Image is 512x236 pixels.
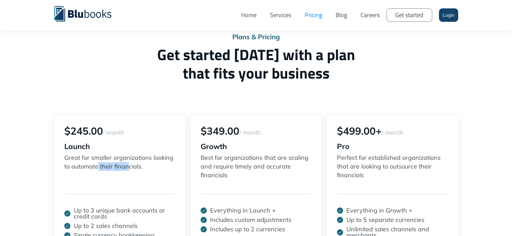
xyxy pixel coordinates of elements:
[439,8,458,22] a: Login
[386,8,432,22] a: Get started
[337,126,448,136] div: $499.00+
[210,207,276,214] p: Everything in Launch +
[239,129,261,136] span: / month
[210,217,292,223] p: Includes custom adjustments
[382,129,403,136] span: / month
[103,129,125,136] span: / month
[346,207,412,214] p: Everything in Growth +
[54,64,458,82] span: that fits your business
[210,226,285,232] p: Includes up to 2 currencies
[64,153,175,180] p: Great for smaller organizations looking to automate their financials.
[346,217,424,223] p: Up to 5 separate currencies
[64,143,175,150] div: Launch
[337,153,448,180] p: Perfect for established organizations that are looking to outsource their financials
[263,5,298,25] a: Services
[329,5,354,25] a: Blog
[354,5,386,25] a: Careers
[64,126,175,136] div: $245.00
[234,5,263,25] a: Home
[54,34,458,40] div: Plans & Pricing
[298,5,329,25] a: Pricing
[201,143,311,150] div: Growth
[74,223,138,229] p: Up to 2 sales channels
[74,207,175,220] p: Up to 3 unique bank accounts or credit cards
[54,5,122,21] a: home
[54,45,458,82] h1: Get started [DATE] with a plan
[337,143,448,150] div: Pro
[201,126,311,136] div: $349.00
[201,153,311,180] p: Best for organizations that are scaling and require timely and accurate financials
